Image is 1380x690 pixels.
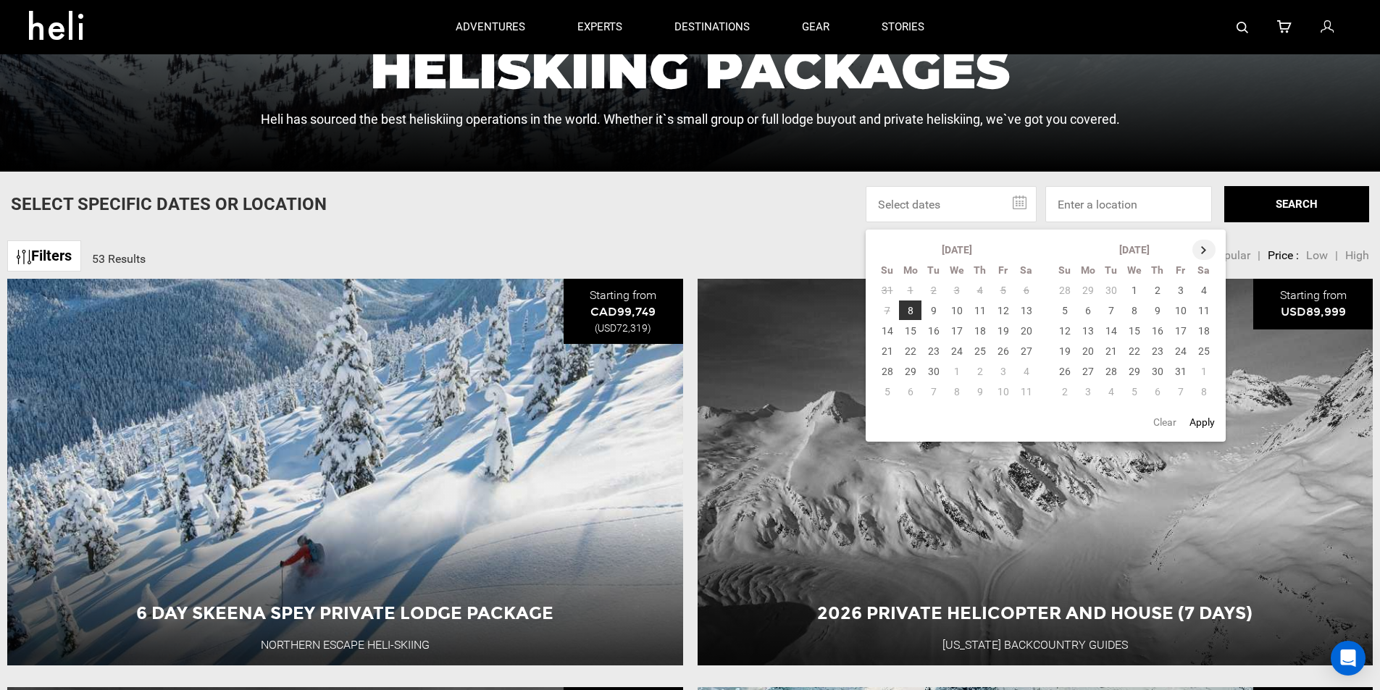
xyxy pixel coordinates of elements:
li: Price : [1268,248,1299,264]
p: experts [577,20,622,35]
img: btn-icon.svg [17,250,31,264]
p: destinations [674,20,750,35]
span: Popular [1210,248,1250,262]
th: [DATE] [1076,240,1192,261]
li: | [1258,248,1260,264]
h1: Heliskiing Packages [261,43,1120,96]
button: SEARCH [1224,186,1369,222]
li: | [1335,248,1338,264]
a: Filters [7,240,81,272]
th: [DATE] [899,240,1015,260]
p: adventures [456,20,525,35]
button: Apply [1185,409,1219,435]
span: High [1345,248,1369,262]
input: Select dates [866,186,1037,222]
p: Select Specific Dates Or Location [11,192,327,216]
img: search-bar-icon.svg [1237,22,1248,33]
p: Heli has sourced the best heliskiing operations in the world. Whether it`s small group or full lo... [261,110,1120,129]
button: Clear [1149,409,1181,435]
div: Open Intercom Messenger [1331,641,1366,676]
span: Low [1306,248,1328,262]
span: 53 Results [92,252,146,266]
input: Enter a location [1045,186,1212,222]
